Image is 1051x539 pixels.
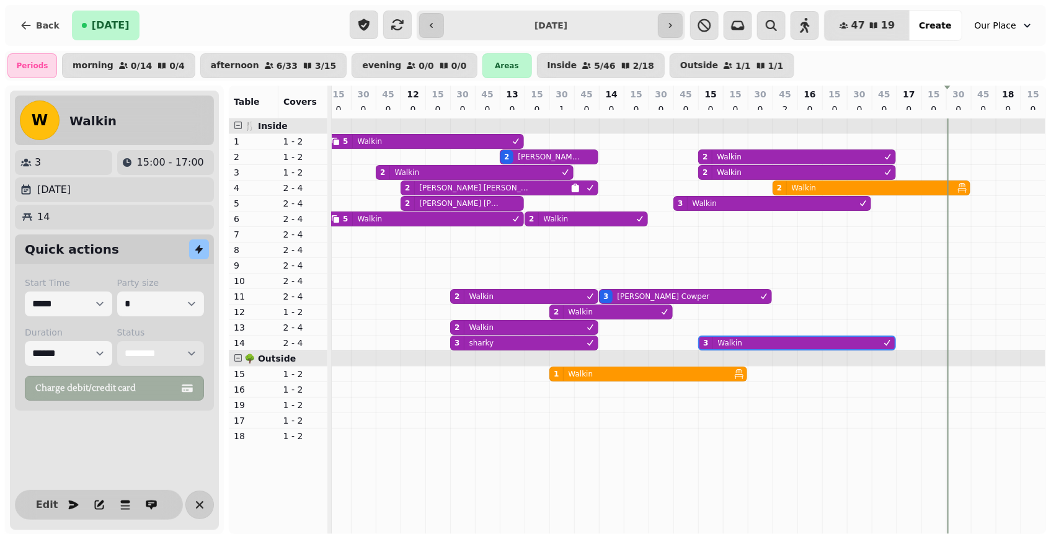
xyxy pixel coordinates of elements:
p: 2 - 4 [283,244,323,256]
p: sharky [469,338,494,348]
p: 2 - 4 [283,275,323,287]
p: [PERSON_NAME] [PERSON_NAME] [420,198,500,208]
h2: Walkin [69,112,117,130]
button: Outside1/11/1 [670,53,794,78]
div: 3 [703,338,708,348]
p: 3 / 15 [315,61,336,70]
p: 15 [234,368,273,380]
p: 30 [754,88,766,100]
p: 2 - 4 [283,259,323,272]
p: [PERSON_NAME] Cowper [618,292,710,301]
p: 15 [432,88,443,100]
p: 2 - 4 [283,197,323,210]
span: W [32,113,48,128]
p: Walkin [544,214,569,224]
p: 16 [804,88,815,100]
p: 1 - 2 [283,414,323,427]
p: 15 [704,88,716,100]
p: afternoon [211,61,259,71]
p: 1 / 1 [768,61,784,70]
button: evening0/00/0 [352,53,477,78]
p: 6 [234,213,273,225]
p: 0 [656,103,666,115]
p: 17 [903,88,915,100]
p: 3 [35,155,41,170]
span: Covers [283,97,317,107]
p: 1 - 2 [283,368,323,380]
p: Walkin [569,369,593,379]
p: 2 - 4 [283,290,323,303]
p: 0 [954,103,964,115]
div: 2 [703,152,707,162]
p: 2 - 4 [283,321,323,334]
p: 0 / 0 [451,61,467,70]
p: 1 - 2 [283,306,323,318]
p: morning [73,61,113,71]
p: 6 / 33 [277,61,298,70]
p: 0 [532,103,542,115]
p: Outside [680,61,718,71]
p: 1 - 2 [283,430,323,442]
p: 1 [234,135,273,148]
p: 0 [358,103,368,115]
p: evening [362,61,401,71]
p: Walkin [693,198,717,208]
div: 2 [529,214,534,224]
p: 0 [383,103,393,115]
div: 3 [455,338,459,348]
span: Back [36,21,60,30]
p: 0 [854,103,864,115]
button: Our Place [967,14,1041,37]
div: 1 [554,369,559,379]
p: 5 / 46 [594,61,615,70]
p: 45 [977,88,989,100]
label: Status [117,326,205,339]
p: Inside [548,61,577,71]
span: Our Place [975,19,1016,32]
p: 45 [481,88,493,100]
div: 2 [405,198,410,208]
span: 47 [851,20,865,30]
p: 2 - 4 [283,337,323,349]
p: 0 [755,103,765,115]
p: 14 [234,337,273,349]
p: Walkin [469,292,494,301]
h2: Quick actions [25,241,119,258]
p: 13 [506,88,518,100]
p: 15 [729,88,741,100]
p: 15 [828,88,840,100]
p: 4 [234,182,273,194]
div: 2 [455,323,459,332]
button: [DATE] [72,11,140,40]
p: 0 / 4 [169,61,185,70]
p: 0 [805,103,815,115]
span: Create [919,21,951,30]
label: Duration [25,326,112,339]
p: 0 [408,103,418,115]
div: 3 [603,292,608,301]
div: 5 [343,214,348,224]
p: 45 [382,88,394,100]
p: Walkin [358,136,383,146]
p: 0 [879,103,889,115]
div: 3 [678,198,683,208]
p: 10 [234,275,273,287]
p: 8 [234,244,273,256]
p: 0 [904,103,914,115]
button: morning0/140/4 [62,53,195,78]
p: 2 [780,103,790,115]
p: 13 [234,321,273,334]
p: 0 [582,103,592,115]
p: 15 [531,88,543,100]
p: 18 [1002,88,1014,100]
p: [PERSON_NAME] [PERSON_NAME] [518,152,582,162]
p: 12 [407,88,419,100]
p: 30 [655,88,667,100]
p: 15 [630,88,642,100]
p: 17 [234,414,273,427]
p: 30 [357,88,369,100]
p: 18 [234,430,273,442]
div: 2 [777,183,782,193]
p: 3 [234,166,273,179]
p: 0 / 0 [419,61,434,70]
